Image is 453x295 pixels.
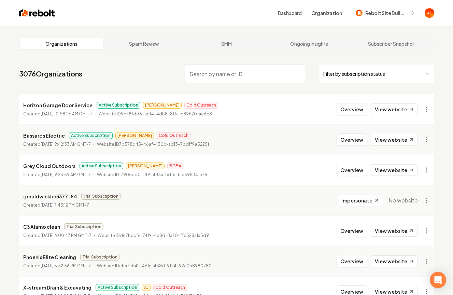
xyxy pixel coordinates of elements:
[337,103,367,115] button: Overview
[23,162,75,170] p: Grey Cloud Outdoors
[350,38,433,49] a: Subscriber Snapshot
[268,38,350,49] a: Ongoing Insights
[388,196,418,205] span: No website
[64,223,103,230] span: Trial Subscription
[23,202,89,209] p: Created
[97,263,212,269] p: Website ID eba7ab42-461e-438d-9f24-92a0b8980780
[23,232,91,239] p: Created
[167,163,183,169] span: BCBA
[337,255,367,267] button: Overview
[371,103,418,115] a: View website
[157,132,190,139] span: Cold Outreach
[371,255,418,267] a: View website
[41,142,91,147] time: [DATE] 9:42:33 AM GMT-7
[19,8,55,18] img: Rebolt Logo
[143,102,182,109] span: [PERSON_NAME]
[365,10,407,17] span: Rebolt Site Builder
[371,134,418,145] a: View website
[41,202,89,208] time: [DATE] 7:43:12 PM GMT-7
[23,283,91,292] p: X-stream Drain & Excavating
[19,69,82,79] a: 3076Organizations
[425,8,434,18] img: Avan Fahimi
[23,263,91,269] p: Created
[41,111,93,116] time: [DATE] 10:58:26 AM GMT-7
[80,163,123,169] span: Active Subscription
[338,194,383,207] button: Impersonate
[97,141,209,148] p: Website ID 7d578d45-46af-430c-ad13-7dd1f9e5225f
[80,254,119,261] span: Trial Subscription
[23,171,91,178] p: Created
[115,132,154,139] span: [PERSON_NAME]
[23,101,93,109] p: Horizon Garage Door Service
[96,284,139,291] span: Active Subscription
[337,134,367,146] button: Overview
[98,232,209,239] p: Website ID de7bccfe-7419-4e8d-8a70-ffe328a1a3d9
[23,253,76,261] p: Phoenix Elite Cleaning
[69,132,113,139] span: Active Subscription
[185,38,268,49] a: SMM
[81,193,121,200] span: Trial Subscription
[99,111,212,117] p: Website ID 9c78fdd6-acf4-4db8-8ffa-689b20fae6c8
[20,38,103,49] a: Organizations
[97,171,207,178] p: Website ID f7905ed0-11f9-483a-bdfb-fac595341b78
[23,141,91,148] p: Created
[337,164,367,176] button: Overview
[41,263,91,268] time: [DATE] 5:32:56 PM GMT-7
[23,223,60,231] p: C3 Alamo clean
[356,10,363,16] img: Rebolt Site Builder
[41,233,91,238] time: [DATE] 6:00:47 PM GMT-7
[307,7,346,19] button: Organization
[371,225,418,237] a: View website
[371,164,418,176] a: View website
[97,102,140,109] span: Active Subscription
[142,284,151,291] span: AJ
[23,131,65,140] p: Bassards Electric
[278,10,302,16] a: Dashboard
[425,8,434,18] button: Open user button
[341,197,372,204] span: Impersonate
[126,163,165,169] span: [PERSON_NAME]
[430,272,446,288] div: Open Intercom Messenger
[41,172,91,177] time: [DATE] 9:23:59 AM GMT-7
[23,111,93,117] p: Created
[23,192,77,200] p: geraldwinkler3377-84
[337,225,367,237] button: Overview
[185,64,305,83] input: Search by name or ID
[184,102,218,109] span: Cold Outreach
[153,284,187,291] span: Cold Outreach
[103,38,185,49] a: Spam Review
